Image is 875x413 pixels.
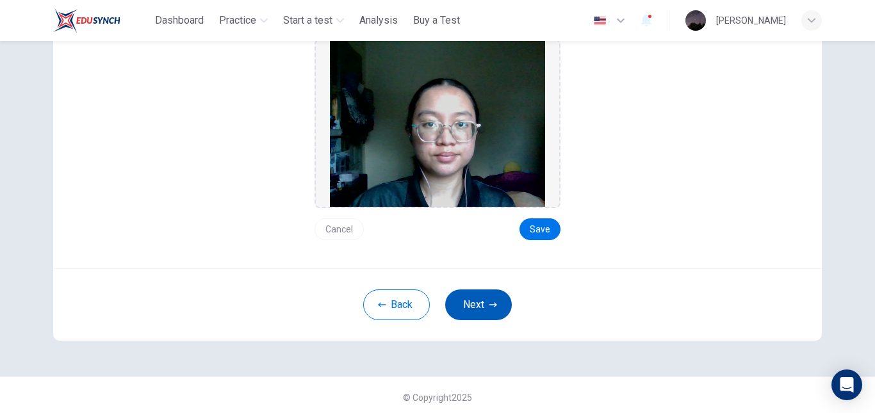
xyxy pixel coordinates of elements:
button: Dashboard [150,9,209,32]
span: Start a test [283,13,332,28]
img: ELTC logo [53,8,120,33]
button: Analysis [354,9,403,32]
span: Buy a Test [413,13,460,28]
span: Analysis [359,13,398,28]
span: Dashboard [155,13,204,28]
button: Back [363,289,430,320]
img: preview screemshot [330,40,545,207]
button: Start a test [278,9,349,32]
button: Buy a Test [408,9,465,32]
img: Profile picture [685,10,706,31]
button: Cancel [315,218,364,240]
span: Practice [219,13,256,28]
button: Practice [214,9,273,32]
span: © Copyright 2025 [403,393,472,403]
a: ELTC logo [53,8,150,33]
button: Next [445,289,512,320]
div: [PERSON_NAME] [716,13,786,28]
div: Open Intercom Messenger [831,369,862,400]
button: Save [519,218,560,240]
img: en [592,16,608,26]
